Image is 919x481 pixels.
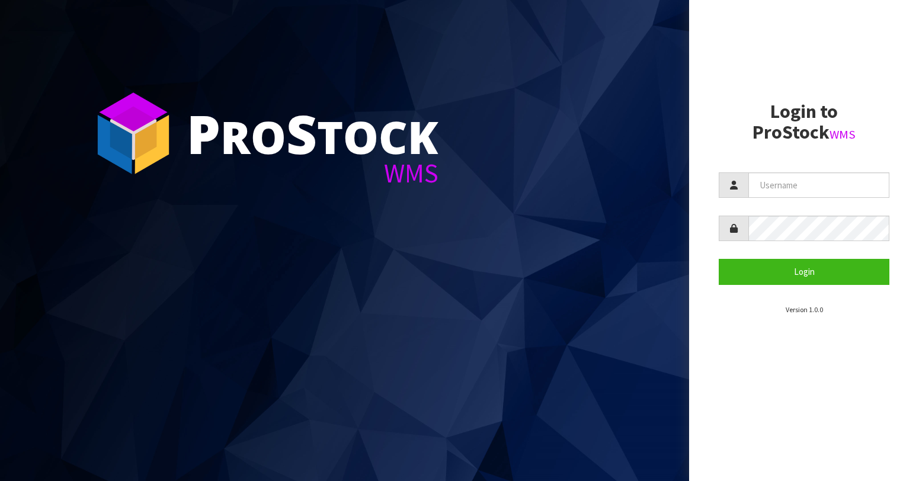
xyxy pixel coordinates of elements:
[719,101,889,143] h2: Login to ProStock
[187,97,220,169] span: P
[89,89,178,178] img: ProStock Cube
[187,107,438,160] div: ro tock
[286,97,317,169] span: S
[786,305,823,314] small: Version 1.0.0
[187,160,438,187] div: WMS
[748,172,889,198] input: Username
[719,259,889,284] button: Login
[830,127,856,142] small: WMS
